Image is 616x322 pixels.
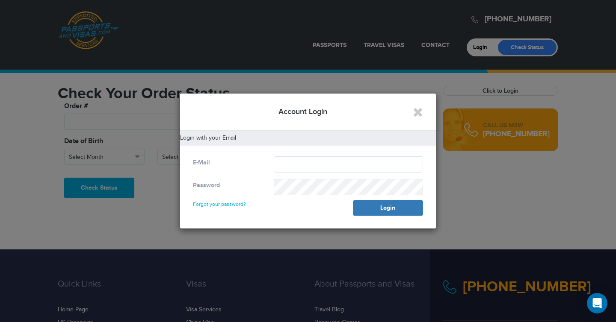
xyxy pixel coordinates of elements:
[180,135,436,141] h5: Login with your Email
[193,106,423,117] h4: Account Login
[587,293,607,313] div: Open Intercom Messenger
[413,105,423,119] button: Close
[193,158,210,167] label: E-Mail
[193,193,246,207] a: Forgot your password?
[193,181,220,190] label: Password
[353,200,423,216] button: Login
